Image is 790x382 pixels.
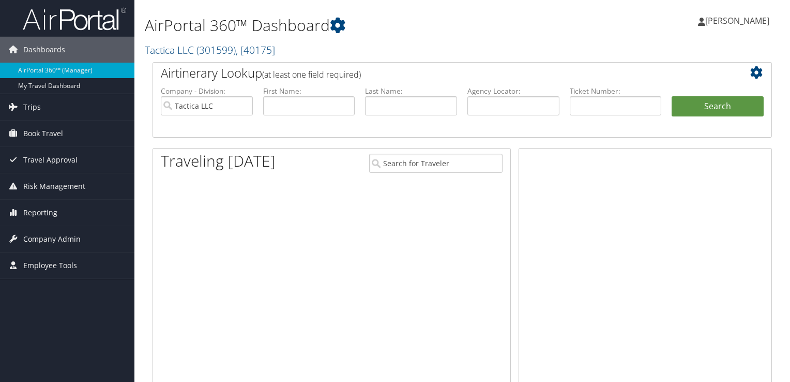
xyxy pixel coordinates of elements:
[23,7,126,31] img: airportal-logo.png
[23,94,41,120] span: Trips
[365,86,457,96] label: Last Name:
[263,86,355,96] label: First Name:
[262,69,361,80] span: (at least one field required)
[23,121,63,146] span: Book Travel
[161,64,712,82] h2: Airtinerary Lookup
[196,43,236,57] span: ( 301599 )
[23,173,85,199] span: Risk Management
[369,154,503,173] input: Search for Traveler
[145,14,568,36] h1: AirPortal 360™ Dashboard
[23,147,78,173] span: Travel Approval
[145,43,275,57] a: Tactica LLC
[23,200,57,226] span: Reporting
[698,5,780,36] a: [PERSON_NAME]
[161,86,253,96] label: Company - Division:
[570,86,662,96] label: Ticket Number:
[467,86,559,96] label: Agency Locator:
[23,226,81,252] span: Company Admin
[161,150,276,172] h1: Traveling [DATE]
[23,253,77,278] span: Employee Tools
[705,15,769,26] span: [PERSON_NAME]
[23,37,65,63] span: Dashboards
[672,96,764,117] button: Search
[236,43,275,57] span: , [ 40175 ]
